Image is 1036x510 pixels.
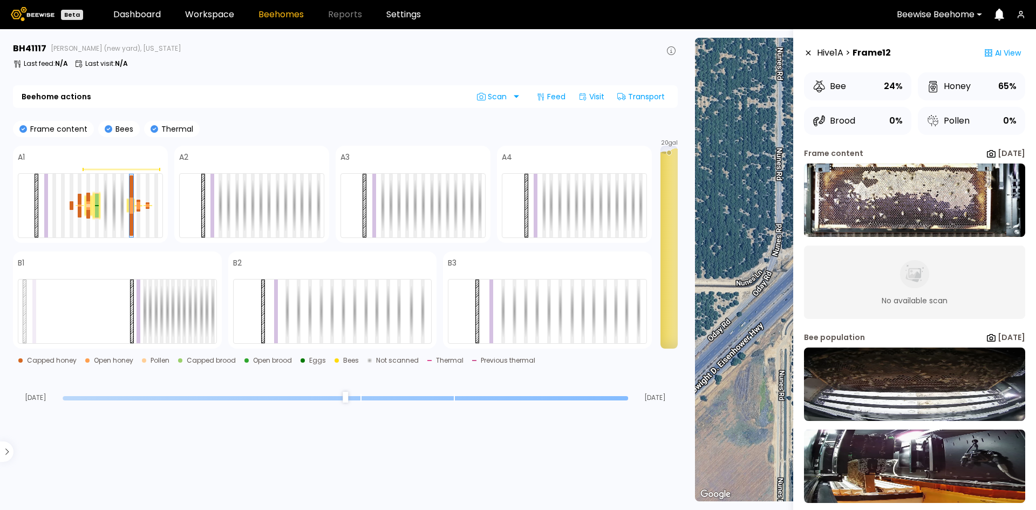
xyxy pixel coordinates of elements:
div: Bees [343,357,359,364]
div: Feed [532,88,570,105]
div: Hive 1 A > [817,42,891,64]
div: Open brood [253,357,292,364]
img: 20250807_134355_-0700-a-578-back-41117-XXXXbk0e.jpg [804,430,1025,503]
img: Google [698,487,733,501]
b: N/A [115,59,128,68]
a: Dashboard [113,10,161,19]
div: Bee [813,80,846,93]
span: Scan [477,92,510,101]
p: Last visit : [85,60,128,67]
div: Previous thermal [481,357,535,364]
div: Transport [613,88,669,105]
h4: A1 [18,153,25,161]
span: Reports [328,10,362,19]
div: Honey [926,80,971,93]
div: Pollen [926,114,970,127]
h4: B1 [18,259,24,267]
h3: BH 41117 [13,44,46,53]
p: Bees [112,125,133,133]
b: Beehome actions [22,93,91,100]
div: 65% [998,79,1017,94]
div: 0% [1003,113,1017,128]
img: 20250807_135229-a-578.89-front-41117-XXXXbk0e.jpg [804,164,1025,237]
div: Capped brood [187,357,236,364]
a: Beehomes [258,10,304,19]
img: 20250807_134355_-0700-a-578-front-41117-XXXXbk0e.jpg [804,348,1025,421]
div: Open honey [94,357,133,364]
h4: B3 [448,259,456,267]
a: Workspace [185,10,234,19]
h4: A3 [340,153,350,161]
img: No scan [856,260,973,289]
div: Beta [61,10,83,20]
h4: B2 [233,259,242,267]
div: Brood [813,114,855,127]
span: [PERSON_NAME] (new yard), [US_STATE] [51,45,181,52]
div: Thermal [436,357,464,364]
div: Eggs [309,357,326,364]
h4: A4 [502,153,512,161]
span: [DATE] [13,395,58,401]
div: Not scanned [376,357,419,364]
div: 0% [889,113,903,128]
div: Frame content [804,148,863,159]
div: No available scan [882,297,948,304]
div: Bee population [804,332,865,343]
img: Beewise logo [11,7,54,21]
a: Open this area in Google Maps (opens a new window) [698,487,733,501]
p: Thermal [158,125,193,133]
a: Settings [386,10,421,19]
strong: Frame 12 [853,46,891,59]
b: [DATE] [998,332,1025,343]
div: Capped honey [27,357,77,364]
div: 24% [884,79,903,94]
b: N/A [55,59,68,68]
p: Frame content [27,125,87,133]
div: Pollen [151,357,169,364]
h4: A2 [179,153,188,161]
b: [DATE] [998,148,1025,159]
div: Visit [574,88,609,105]
span: [DATE] [632,395,678,401]
span: 20 gal [661,140,678,146]
p: Last feed : [24,60,68,67]
div: AI View [980,42,1025,64]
